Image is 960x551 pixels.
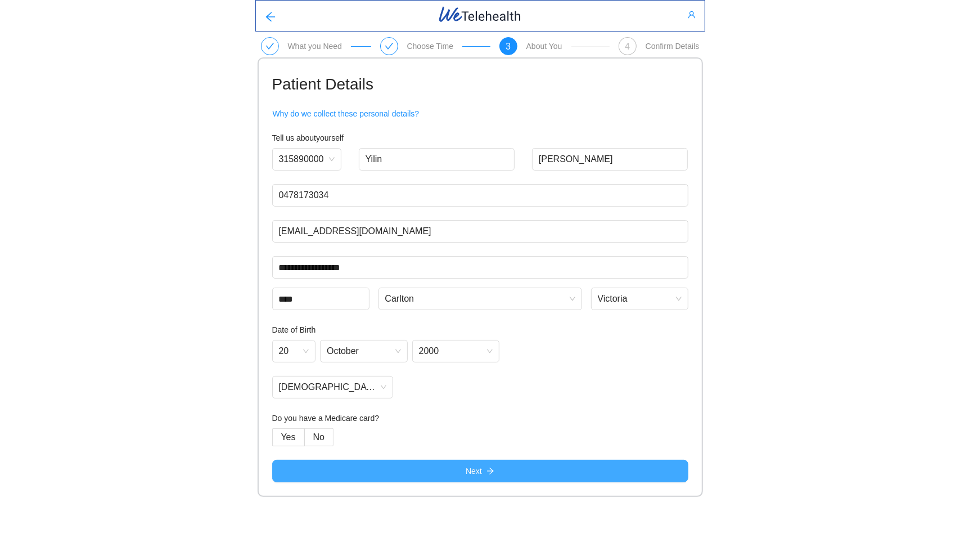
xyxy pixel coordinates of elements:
span: arrow-left [265,11,276,24]
span: 2000 [419,343,493,360]
div: About You [526,42,562,51]
span: Why do we collect these personal details? [273,107,420,120]
span: 4 [625,42,630,51]
button: Why do we collect these personal details? [272,105,420,123]
span: 20 [279,343,309,360]
span: 315890000 [279,151,335,168]
span: Carlton [385,290,575,307]
span: 3 [506,42,511,51]
span: arrow-right [486,467,494,476]
input: Last Name [532,148,688,171]
input: Email [272,220,688,243]
h4: Date of Birth [272,324,688,336]
h1: Patient Details [272,72,688,97]
span: check [385,42,394,51]
span: check [265,42,274,51]
button: arrow-left [256,5,285,27]
span: user [688,11,696,20]
h4: Do you have a Medicare card? [272,412,688,424]
h4: Tell us about yourself [272,132,688,144]
input: First Name [359,148,515,171]
span: Male [279,379,387,396]
span: October [327,343,401,360]
input: Phone Number [272,184,688,207]
span: No [313,432,324,442]
img: WeTelehealth [438,5,522,24]
div: What you Need [288,42,342,51]
button: user [679,6,705,24]
span: Yes [281,432,296,442]
div: Choose Time [407,42,453,51]
div: Confirm Details [646,42,700,51]
span: Next [466,465,482,477]
span: Victoria [598,290,682,307]
button: Nextarrow-right [272,460,688,482]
